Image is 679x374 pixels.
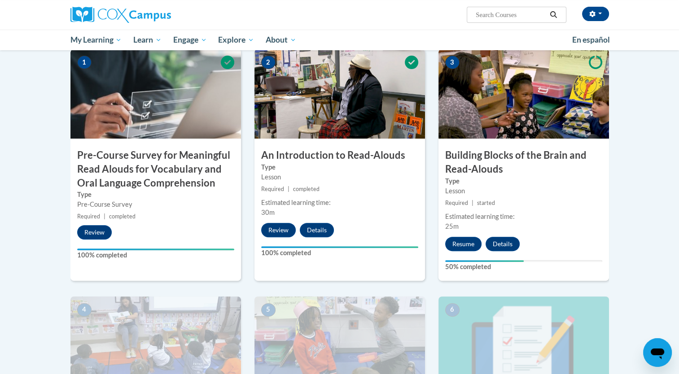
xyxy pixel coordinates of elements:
[445,260,524,262] div: Your progress
[77,250,234,260] label: 100% completed
[77,303,92,317] span: 4
[547,9,560,20] button: Search
[212,30,260,50] a: Explore
[261,209,275,216] span: 30m
[261,186,284,192] span: Required
[293,186,320,192] span: completed
[260,30,302,50] a: About
[261,56,276,69] span: 2
[173,35,207,45] span: Engage
[104,213,105,220] span: |
[77,225,112,239] button: Review
[77,56,92,69] span: 1
[261,223,296,237] button: Review
[300,223,334,237] button: Details
[572,35,610,44] span: En español
[70,49,241,139] img: Course Image
[261,248,418,258] label: 100% completed
[167,30,213,50] a: Engage
[261,303,276,317] span: 5
[477,200,495,206] span: started
[261,246,418,248] div: Your progress
[261,198,418,208] div: Estimated learning time:
[109,213,136,220] span: completed
[288,186,289,192] span: |
[445,200,468,206] span: Required
[77,248,234,250] div: Your progress
[77,190,234,200] label: Type
[254,148,425,162] h3: An Introduction to Read-Alouds
[70,7,171,23] img: Cox Campus
[127,30,167,50] a: Learn
[218,35,254,45] span: Explore
[77,200,234,209] div: Pre-Course Survey
[65,30,128,50] a: My Learning
[445,262,602,272] label: 50% completed
[77,213,100,220] span: Required
[445,56,460,69] span: 3
[445,212,602,222] div: Estimated learning time:
[266,35,296,45] span: About
[133,35,162,45] span: Learn
[261,162,418,172] label: Type
[70,148,241,190] h3: Pre-Course Survey for Meaningful Read Alouds for Vocabulary and Oral Language Comprehension
[57,30,622,50] div: Main menu
[486,237,520,251] button: Details
[438,148,609,176] h3: Building Blocks of the Brain and Read-Alouds
[445,186,602,196] div: Lesson
[438,49,609,139] img: Course Image
[445,176,602,186] label: Type
[445,222,459,230] span: 25m
[70,7,241,23] a: Cox Campus
[643,338,672,367] iframe: Button to launch messaging window
[254,49,425,139] img: Course Image
[566,30,616,49] a: En español
[475,9,547,20] input: Search Courses
[261,172,418,182] div: Lesson
[472,200,473,206] span: |
[70,35,122,45] span: My Learning
[445,303,460,317] span: 6
[582,7,609,21] button: Account Settings
[445,237,482,251] button: Resume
